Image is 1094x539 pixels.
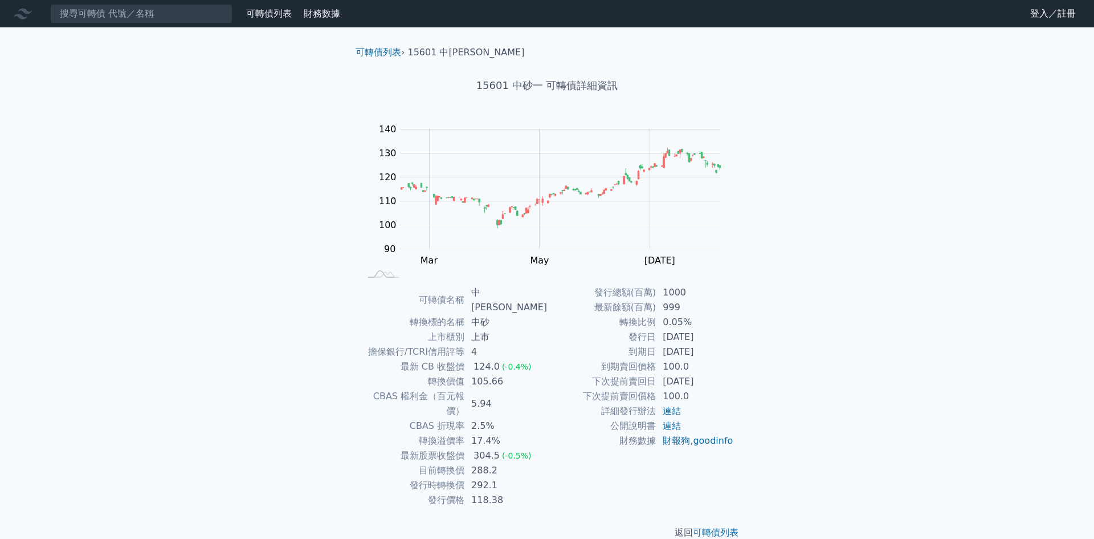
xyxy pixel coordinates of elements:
a: 可轉債列表 [356,47,401,58]
div: 124.0 [471,359,502,374]
tspan: Mar [421,255,438,266]
a: 財報狗 [663,435,690,446]
li: 15601 中[PERSON_NAME] [408,46,525,59]
td: 100.0 [656,359,734,374]
tspan: 130 [379,148,397,159]
td: 轉換標的名稱 [360,315,464,330]
td: 105.66 [464,374,547,389]
td: 中砂 [464,315,547,330]
tspan: 90 [384,244,395,254]
a: 可轉債列表 [246,8,292,19]
td: 轉換溢價率 [360,433,464,448]
td: 擔保銀行/TCRI信用評等 [360,345,464,359]
td: 118.38 [464,493,547,508]
td: 100.0 [656,389,734,404]
td: 下次提前賣回價格 [547,389,656,404]
td: CBAS 權利金（百元報價） [360,389,464,419]
td: [DATE] [656,330,734,345]
td: 上市櫃別 [360,330,464,345]
td: 發行價格 [360,493,464,508]
td: 發行時轉換價 [360,478,464,493]
td: 發行總額(百萬) [547,285,656,300]
input: 搜尋可轉債 代號／名稱 [50,4,232,23]
td: CBAS 折現率 [360,419,464,433]
td: 下次提前賣回日 [547,374,656,389]
tspan: 140 [379,124,397,135]
a: 連結 [663,406,681,416]
td: 中[PERSON_NAME] [464,285,547,315]
td: 轉換比例 [547,315,656,330]
tspan: 120 [379,172,397,183]
g: Series [401,148,720,229]
a: 可轉債列表 [693,527,738,538]
td: 17.4% [464,433,547,448]
td: , [656,433,734,448]
td: 可轉債名稱 [360,285,464,315]
td: 999 [656,300,734,315]
a: 連結 [663,420,681,431]
h1: 15601 中砂一 可轉債詳細資訊 [346,78,748,94]
td: 2.5% [464,419,547,433]
a: 財務數據 [304,8,340,19]
a: goodinfo [693,435,733,446]
g: Chart [373,124,738,289]
td: 最新股票收盤價 [360,448,464,463]
tspan: 100 [379,220,397,230]
tspan: [DATE] [644,255,675,266]
td: 發行日 [547,330,656,345]
td: 5.94 [464,389,547,419]
td: 1000 [656,285,734,300]
a: 登入／註冊 [1021,5,1085,23]
div: 304.5 [471,448,502,463]
td: 最新 CB 收盤價 [360,359,464,374]
td: 到期日 [547,345,656,359]
td: 公開說明書 [547,419,656,433]
td: 目前轉換價 [360,463,464,478]
li: › [356,46,405,59]
td: [DATE] [656,345,734,359]
td: 上市 [464,330,547,345]
td: 4 [464,345,547,359]
td: 292.1 [464,478,547,493]
span: (-0.5%) [502,451,532,460]
td: 到期賣回價格 [547,359,656,374]
td: 轉換價值 [360,374,464,389]
td: 財務數據 [547,433,656,448]
td: [DATE] [656,374,734,389]
td: 詳細發行辦法 [547,404,656,419]
td: 最新餘額(百萬) [547,300,656,315]
tspan: 110 [379,196,397,206]
span: (-0.4%) [502,362,532,371]
td: 288.2 [464,463,547,478]
td: 0.05% [656,315,734,330]
tspan: May [530,255,549,266]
